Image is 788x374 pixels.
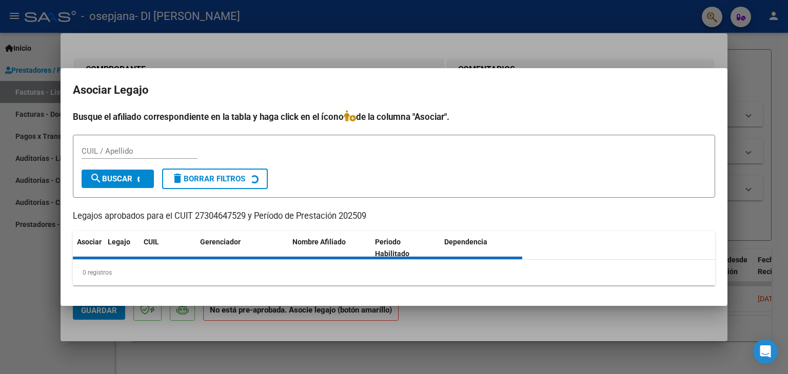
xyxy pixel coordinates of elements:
[104,231,140,265] datatable-header-cell: Legajo
[200,238,241,246] span: Gerenciador
[90,172,102,184] mat-icon: search
[73,80,715,100] h2: Asociar Legajo
[371,231,440,265] datatable-header-cell: Periodo Habilitado
[73,260,715,285] div: 0 registros
[288,231,371,265] datatable-header-cell: Nombre Afiliado
[171,174,245,183] span: Borrar Filtros
[73,231,104,265] datatable-header-cell: Asociar
[73,210,715,223] p: Legajos aprobados para el CUIT 27304647529 y Período de Prestación 202509
[292,238,346,246] span: Nombre Afiliado
[162,169,268,189] button: Borrar Filtros
[144,238,159,246] span: CUIL
[440,231,523,265] datatable-header-cell: Dependencia
[77,238,102,246] span: Asociar
[171,172,184,184] mat-icon: delete
[444,238,487,246] span: Dependencia
[375,238,409,258] span: Periodo Habilitado
[140,231,196,265] datatable-header-cell: CUIL
[90,174,132,183] span: Buscar
[73,110,715,123] h4: Busque el afiliado correspondiente en la tabla y haga click en el ícono de la columna "Asociar".
[82,170,154,188] button: Buscar
[196,231,288,265] datatable-header-cell: Gerenciador
[108,238,130,246] span: Legajo
[753,339,778,364] div: Open Intercom Messenger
